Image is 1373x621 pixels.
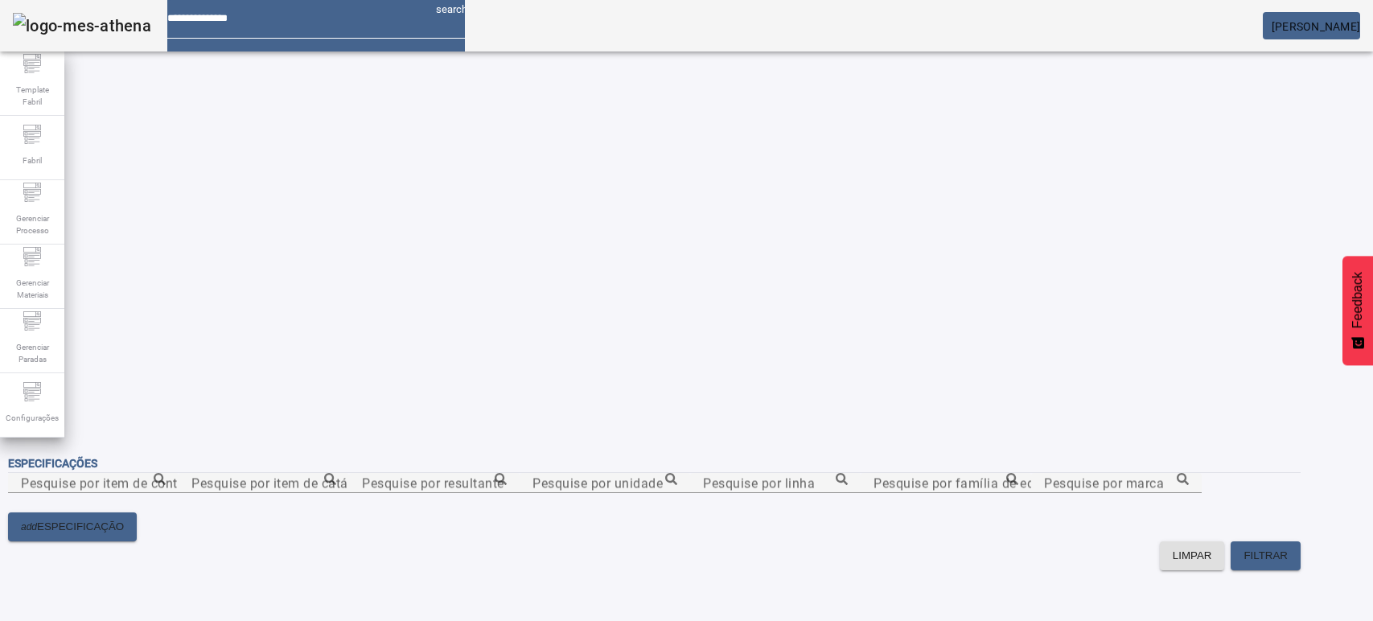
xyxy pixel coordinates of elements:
[8,336,56,370] span: Gerenciar Paradas
[532,475,663,491] mat-label: Pesquise por unidade
[1272,20,1360,33] span: [PERSON_NAME]
[874,474,1018,493] input: Number
[8,208,56,241] span: Gerenciar Processo
[362,474,507,493] input: Number
[21,475,200,491] mat-label: Pesquise por item de controle
[191,475,375,491] mat-label: Pesquise por item de catálogo
[362,475,504,491] mat-label: Pesquise por resultante
[8,272,56,306] span: Gerenciar Materiais
[37,519,124,535] span: ESPECIFICAÇÃO
[1342,256,1373,365] button: Feedback - Mostrar pesquisa
[13,13,151,39] img: logo-mes-athena
[8,457,97,470] span: Especificações
[1231,541,1301,570] button: FILTRAR
[1160,541,1225,570] button: LIMPAR
[874,475,1100,491] mat-label: Pesquise por família de equipamento
[1,407,64,429] span: Configurações
[703,475,815,491] mat-label: Pesquise por linha
[1350,272,1365,328] span: Feedback
[8,512,137,541] button: addESPECIFICAÇÃO
[1244,548,1288,564] span: FILTRAR
[703,474,848,493] input: Number
[1044,475,1164,491] mat-label: Pesquise por marca
[1044,474,1189,493] input: Number
[18,150,47,171] span: Fabril
[191,474,336,493] input: Number
[1173,548,1212,564] span: LIMPAR
[532,474,677,493] input: Number
[8,79,56,113] span: Template Fabril
[21,474,166,493] input: Number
